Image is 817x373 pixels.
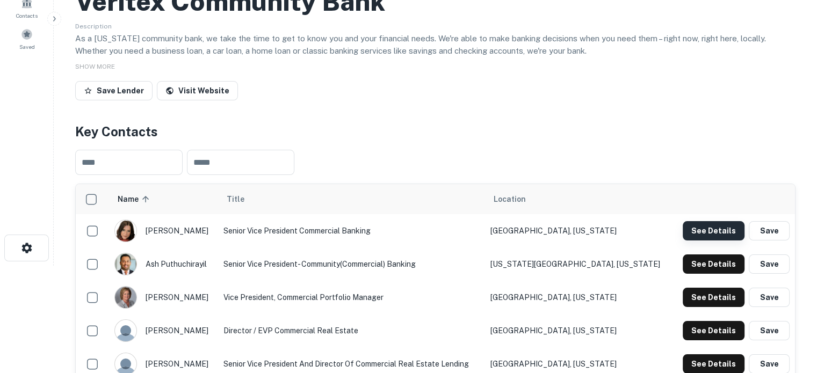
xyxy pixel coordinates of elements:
[3,24,50,53] a: Saved
[115,320,136,341] img: 9c8pery4andzj6ohjkjp54ma2
[683,288,744,307] button: See Details
[157,81,238,100] a: Visit Website
[683,321,744,340] button: See Details
[118,193,153,206] span: Name
[218,214,485,247] td: Senior Vice President Commercial Banking
[485,214,673,247] td: [GEOGRAPHIC_DATA], [US_STATE]
[683,221,744,240] button: See Details
[19,42,35,51] span: Saved
[683,254,744,274] button: See Details
[115,287,136,308] img: 1517631615000
[114,220,213,242] div: [PERSON_NAME]
[114,286,213,309] div: [PERSON_NAME]
[218,314,485,347] td: Director / EVP Commercial Real Estate
[115,220,136,242] img: 1690469047161
[114,253,213,275] div: ash puthuchirayil
[485,314,673,347] td: [GEOGRAPHIC_DATA], [US_STATE]
[749,321,790,340] button: Save
[227,193,258,206] span: Title
[749,254,790,274] button: Save
[218,184,485,214] th: Title
[75,81,153,100] button: Save Lender
[114,319,213,342] div: [PERSON_NAME]
[763,287,817,339] iframe: Chat Widget
[115,253,136,275] img: 1575561623358
[494,193,526,206] span: Location
[75,63,115,70] span: SHOW MORE
[749,221,790,240] button: Save
[75,122,796,141] h4: Key Contacts
[485,281,673,314] td: [GEOGRAPHIC_DATA], [US_STATE]
[485,247,673,281] td: [US_STATE][GEOGRAPHIC_DATA], [US_STATE]
[218,247,485,281] td: Senior Vice President- Community(Commercial) Banking
[218,281,485,314] td: Vice President, Commercial Portfolio Manager
[749,288,790,307] button: Save
[75,23,112,30] span: Description
[109,184,218,214] th: Name
[16,11,38,20] span: Contacts
[75,32,796,57] p: As a [US_STATE]​ community bank, we take the time to get to know you and your financial needs. We...
[485,184,673,214] th: Location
